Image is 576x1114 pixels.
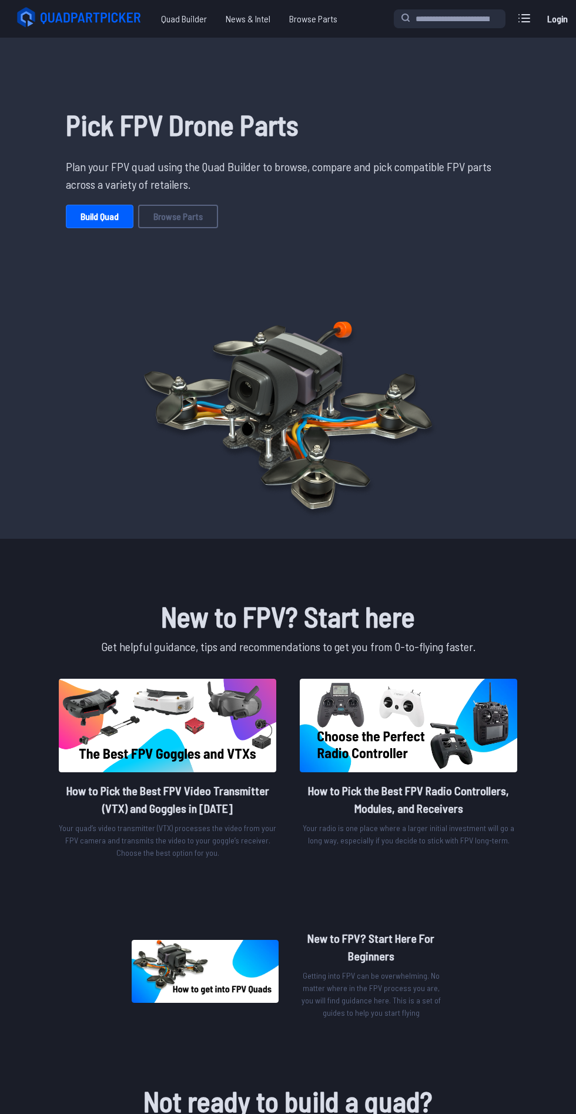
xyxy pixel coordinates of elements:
a: Build Quad [66,205,133,228]
h2: New to FPV? Start Here For Beginners [297,929,444,965]
a: Browse Parts [138,205,218,228]
p: Get helpful guidance, tips and recommendations to get you from 0-to-flying faster. [56,638,520,655]
a: News & Intel [216,7,280,31]
p: Your radio is one place where a larger initial investment will go a long way, especially if you d... [300,822,517,846]
img: image of post [59,679,276,772]
a: Login [543,7,571,31]
p: Your quad’s video transmitter (VTX) processes the video from your FPV camera and transmits the vi... [59,822,276,859]
p: Getting into FPV can be overwhelming. No matter where in the FPV process you are, you will find g... [297,969,444,1019]
img: image of post [132,940,279,1003]
a: image of postHow to Pick the Best FPV Radio Controllers, Modules, and ReceiversYour radio is one ... [300,679,517,851]
h2: How to Pick the Best FPV Radio Controllers, Modules, and Receivers [300,782,517,817]
h1: Pick FPV Drone Parts [66,104,510,146]
img: image of post [300,679,517,772]
h1: New to FPV? Start here [56,595,520,638]
a: image of postHow to Pick the Best FPV Video Transmitter (VTX) and Goggles in [DATE]Your quad’s vi... [59,679,276,863]
h2: How to Pick the Best FPV Video Transmitter (VTX) and Goggles in [DATE] [59,782,276,817]
img: Quadcopter [119,294,457,529]
a: Browse Parts [280,7,347,31]
a: image of postNew to FPV? Start Here For BeginnersGetting into FPV can be overwhelming. No matter ... [132,920,444,1023]
a: Quad Builder [152,7,216,31]
p: Plan your FPV quad using the Quad Builder to browse, compare and pick compatible FPV parts across... [66,158,510,193]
